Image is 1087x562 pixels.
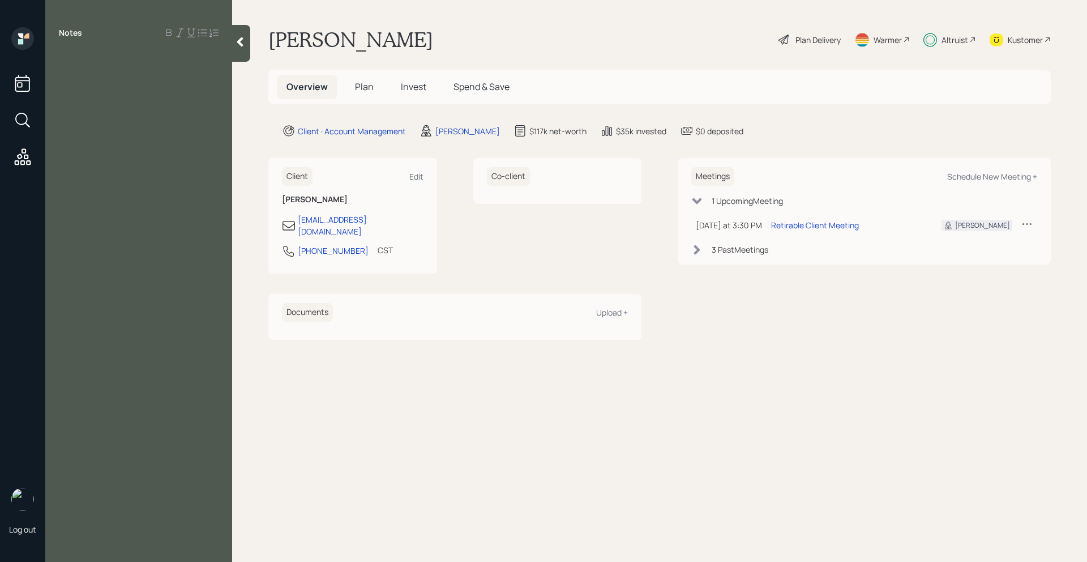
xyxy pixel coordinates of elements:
[282,303,333,322] h6: Documents
[691,167,734,186] h6: Meetings
[59,27,82,39] label: Notes
[696,219,762,231] div: [DATE] at 3:30 PM
[9,524,36,535] div: Log out
[1008,34,1043,46] div: Kustomer
[529,125,587,137] div: $117k net-worth
[298,245,369,257] div: [PHONE_NUMBER]
[874,34,902,46] div: Warmer
[616,125,666,137] div: $35k invested
[298,214,423,237] div: [EMAIL_ADDRESS][DOMAIN_NAME]
[286,80,328,93] span: Overview
[712,244,768,256] div: 3 Past Meeting s
[282,195,423,205] h6: [PERSON_NAME]
[282,167,313,186] h6: Client
[435,125,500,137] div: [PERSON_NAME]
[955,220,1010,231] div: [PERSON_NAME]
[401,80,426,93] span: Invest
[409,171,423,182] div: Edit
[355,80,374,93] span: Plan
[696,125,743,137] div: $0 deposited
[487,167,530,186] h6: Co-client
[268,27,433,52] h1: [PERSON_NAME]
[11,488,34,510] img: retirable_logo.png
[712,195,783,207] div: 1 Upcoming Meeting
[378,244,393,256] div: CST
[771,219,859,231] div: Retirable Client Meeting
[795,34,841,46] div: Plan Delivery
[596,307,628,318] div: Upload +
[947,171,1037,182] div: Schedule New Meeting +
[453,80,510,93] span: Spend & Save
[298,125,406,137] div: Client · Account Management
[942,34,968,46] div: Altruist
